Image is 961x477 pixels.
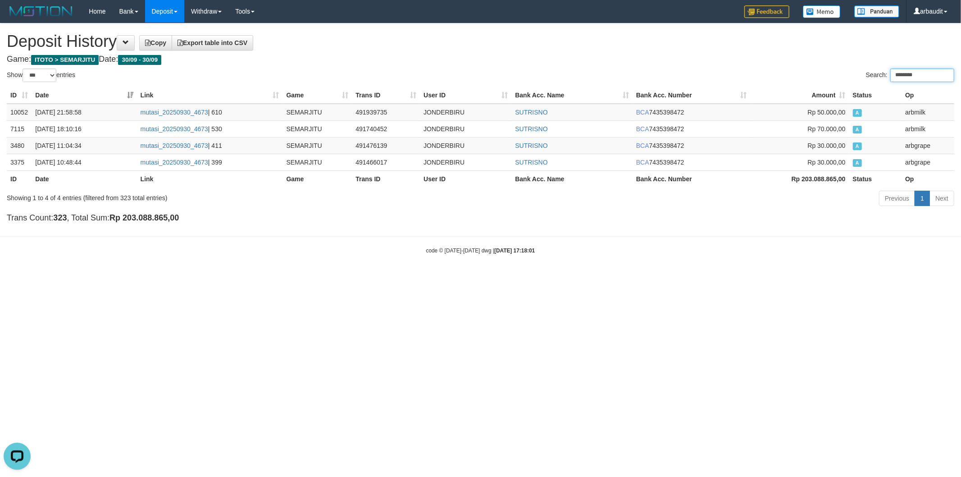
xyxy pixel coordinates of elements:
[32,154,137,170] td: [DATE] 10:48:44
[902,104,954,121] td: arbmilk
[915,191,930,206] a: 1
[420,154,511,170] td: JONDERBIRU
[31,55,99,65] span: ITOTO > SEMARJITU
[515,159,547,166] a: SUTRISNO
[7,120,32,137] td: 7115
[902,170,954,187] th: Op
[53,213,67,222] strong: 323
[32,120,137,137] td: [DATE] 18:10:16
[282,104,352,121] td: SEMARJITU
[32,137,137,154] td: [DATE] 11:04:34
[139,35,172,50] a: Copy
[352,120,420,137] td: 491740452
[633,87,750,104] th: Bank Acc. Number: activate to sort column ascending
[636,142,649,149] span: BCA
[141,142,208,149] a: mutasi_20250930_4673
[420,137,511,154] td: JONDERBIRU
[32,170,137,187] th: Date
[282,120,352,137] td: SEMARJITU
[109,213,179,222] strong: Rp 203.088.865,00
[750,87,849,104] th: Amount: activate to sort column ascending
[7,32,954,50] h1: Deposit History
[7,154,32,170] td: 3375
[636,125,649,133] span: BCA
[633,137,750,154] td: 7435398472
[352,154,420,170] td: 491466017
[7,87,32,104] th: ID: activate to sort column ascending
[282,154,352,170] td: SEMARJITU
[23,69,56,82] select: Showentries
[636,159,649,166] span: BCA
[7,190,394,202] div: Showing 1 to 4 of 4 entries (filtered from 323 total entries)
[137,120,283,137] td: | 530
[420,87,511,104] th: User ID: activate to sort column ascending
[853,126,862,133] span: Approved
[420,104,511,121] td: JONDERBIRU
[902,154,954,170] td: arbgrape
[7,104,32,121] td: 10052
[808,109,846,116] span: Rp 50.000,00
[137,154,283,170] td: | 399
[902,120,954,137] td: arbmilk
[137,104,283,121] td: | 610
[137,87,283,104] th: Link: activate to sort column ascending
[7,55,954,64] h4: Game: Date:
[633,120,750,137] td: 7435398472
[32,87,137,104] th: Date: activate to sort column ascending
[808,159,846,166] span: Rp 30.000,00
[494,248,535,254] strong: [DATE] 17:18:01
[420,170,511,187] th: User ID
[803,5,841,18] img: Button%20Memo.svg
[141,159,208,166] a: mutasi_20250930_4673
[849,87,902,104] th: Status
[352,137,420,154] td: 491476139
[853,142,862,150] span: Approved
[7,170,32,187] th: ID
[4,4,31,31] button: Open LiveChat chat widget
[141,125,208,133] a: mutasi_20250930_4673
[853,109,862,117] span: Approved
[426,248,535,254] small: code © [DATE]-[DATE] dwg |
[853,159,862,167] span: Approved
[178,39,247,46] span: Export table into CSV
[808,142,846,149] span: Rp 30.000,00
[32,104,137,121] td: [DATE] 21:58:58
[7,214,954,223] h4: Trans Count: , Total Sum:
[282,137,352,154] td: SEMARJITU
[352,104,420,121] td: 491939735
[7,137,32,154] td: 3480
[511,170,633,187] th: Bank Acc. Name
[890,69,954,82] input: Search:
[118,55,161,65] span: 30/09 - 30/09
[515,142,547,149] a: SUTRISNO
[352,170,420,187] th: Trans ID
[137,137,283,154] td: | 411
[145,39,166,46] span: Copy
[633,154,750,170] td: 7435398472
[744,5,789,18] img: Feedback.jpg
[633,104,750,121] td: 7435398472
[636,109,649,116] span: BCA
[282,87,352,104] th: Game: activate to sort column ascending
[929,191,954,206] a: Next
[515,109,547,116] a: SUTRISNO
[854,5,899,18] img: panduan.png
[282,170,352,187] th: Game
[902,87,954,104] th: Op
[808,125,846,133] span: Rp 70.000,00
[866,69,954,82] label: Search:
[879,191,915,206] a: Previous
[511,87,633,104] th: Bank Acc. Name: activate to sort column ascending
[141,109,208,116] a: mutasi_20250930_4673
[902,137,954,154] td: arbgrape
[515,125,547,133] a: SUTRISNO
[633,170,750,187] th: Bank Acc. Number
[792,175,846,183] strong: Rp 203.088.865,00
[420,120,511,137] td: JONDERBIRU
[352,87,420,104] th: Trans ID: activate to sort column ascending
[7,5,75,18] img: MOTION_logo.png
[7,69,75,82] label: Show entries
[172,35,253,50] a: Export table into CSV
[849,170,902,187] th: Status
[137,170,283,187] th: Link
